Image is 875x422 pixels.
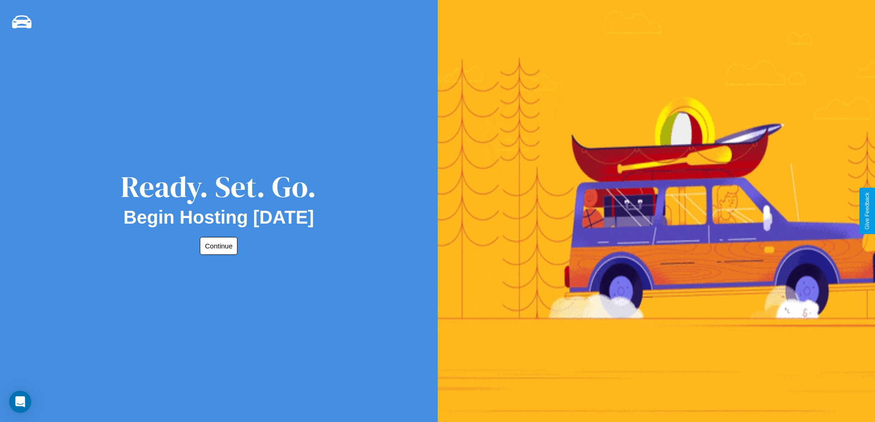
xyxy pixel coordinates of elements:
div: Open Intercom Messenger [9,391,31,413]
div: Ready. Set. Go. [121,166,316,207]
button: Continue [200,237,237,255]
h2: Begin Hosting [DATE] [124,207,314,228]
div: Give Feedback [864,192,870,230]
